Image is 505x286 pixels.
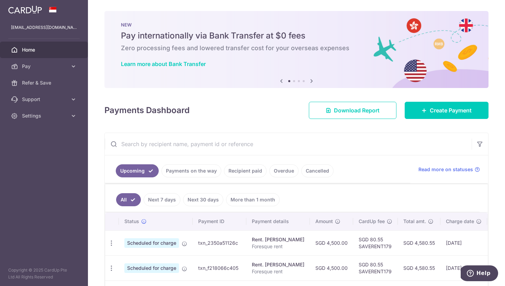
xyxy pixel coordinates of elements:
img: Bank transfer banner [104,11,489,88]
td: SGD 4,580.55 [398,255,440,280]
img: CardUp [8,5,42,14]
p: Foresque rent [252,268,304,275]
td: txn_2350a51126c [193,230,246,255]
span: Charge date [446,218,474,225]
h4: Payments Dashboard [104,104,190,117]
td: SGD 80.55 SAVERENT179 [353,230,398,255]
iframe: Opens a widget where you can find more information [461,265,498,283]
a: Next 30 days [183,193,223,206]
span: Home [22,46,67,53]
div: Rent. [PERSON_NAME] [252,261,304,268]
a: Download Report [309,102,396,119]
span: Total amt. [403,218,426,225]
a: Read more on statuses [418,166,480,173]
a: Create Payment [405,102,489,119]
td: SGD 4,500.00 [310,230,353,255]
th: Payment ID [193,212,246,230]
span: CardUp fee [359,218,385,225]
td: SGD 4,580.55 [398,230,440,255]
th: Payment details [246,212,310,230]
a: Payments on the way [161,164,221,177]
span: Settings [22,112,67,119]
td: [DATE] [440,230,487,255]
td: SGD 80.55 SAVERENT179 [353,255,398,280]
h5: Pay internationally via Bank Transfer at $0 fees [121,30,472,41]
span: Pay [22,63,67,70]
td: txn_f218066c405 [193,255,246,280]
span: Read more on statuses [418,166,473,173]
a: Cancelled [301,164,334,177]
span: Scheduled for charge [124,263,179,273]
span: Download Report [334,106,380,114]
span: Amount [315,218,333,225]
a: Overdue [269,164,299,177]
span: Create Payment [430,106,472,114]
p: [EMAIL_ADDRESS][DOMAIN_NAME] [11,24,77,31]
span: Status [124,218,139,225]
p: Foresque rent [252,243,304,250]
td: SGD 4,500.00 [310,255,353,280]
div: Rent. [PERSON_NAME] [252,236,304,243]
td: [DATE] [440,255,487,280]
a: More than 1 month [226,193,280,206]
span: Support [22,96,67,103]
span: Refer & Save [22,79,67,86]
a: Next 7 days [144,193,180,206]
a: Learn more about Bank Transfer [121,60,206,67]
h6: Zero processing fees and lowered transfer cost for your overseas expenses [121,44,472,52]
span: Scheduled for charge [124,238,179,248]
a: Recipient paid [224,164,267,177]
a: Upcoming [116,164,159,177]
input: Search by recipient name, payment id or reference [105,133,472,155]
p: NEW [121,22,472,27]
a: All [116,193,141,206]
